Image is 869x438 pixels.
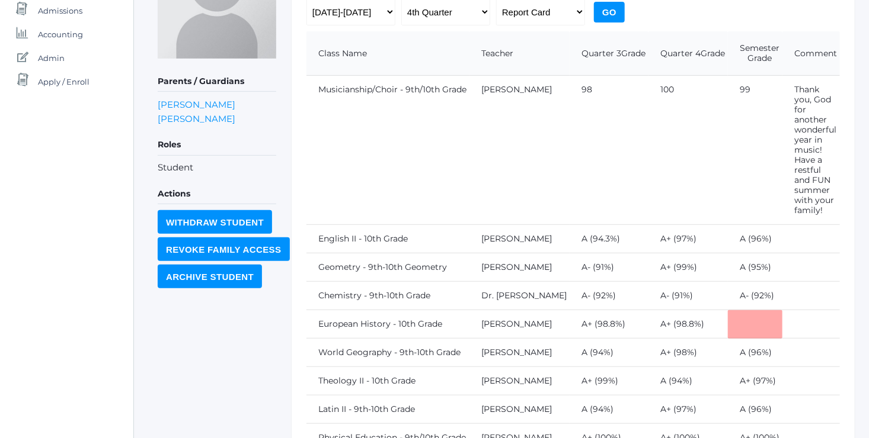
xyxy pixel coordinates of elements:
td: A- (92%) [570,282,648,310]
td: 100 [648,76,728,225]
span: Quarter 4 [660,48,701,59]
a: [PERSON_NAME] [481,404,552,414]
td: A (96%) [728,339,782,367]
a: [PERSON_NAME] [158,99,235,110]
td: A (96%) [728,225,782,253]
a: European History - 10th Grade [318,318,442,329]
input: Archive Student [158,265,262,288]
a: [PERSON_NAME] [481,84,552,95]
td: A- (92%) [728,282,782,310]
a: English II - 10th Grade [318,233,408,244]
a: [PERSON_NAME] [481,318,552,329]
td: A (94.3%) [570,225,648,253]
li: Student [158,161,276,175]
a: Geometry - 9th-10th Geometry [318,262,447,272]
h5: Roles [158,135,276,155]
th: Grade [570,31,648,76]
a: [PERSON_NAME] [481,262,552,272]
a: Musicianship/Choir - 9th/10th Grade [318,84,467,95]
td: Thank you, God for another wonderful year in music! Have a restful and FUN summer with your family! [782,76,840,225]
td: A (94%) [570,395,648,424]
td: A (94%) [570,339,648,367]
a: Dr. [PERSON_NAME] [481,290,567,301]
a: Latin II - 9th-10th Grade [318,404,415,414]
td: A+ (98.8%) [648,310,728,339]
a: World Geography - 9th-10th Grade [318,347,461,358]
td: A+ (97%) [648,225,728,253]
td: A- (91%) [648,282,728,310]
th: Comment [782,31,840,76]
a: [PERSON_NAME] [158,113,235,124]
td: A+ (98%) [648,339,728,367]
td: A+ (97%) [728,367,782,395]
td: A (95%) [728,253,782,282]
span: Quarter 3 [582,48,621,59]
span: Accounting [38,22,83,46]
span: Admin [38,46,65,70]
td: A+ (98.8%) [570,310,648,339]
td: A (94%) [648,367,728,395]
th: Grade [648,31,728,76]
a: [PERSON_NAME] [481,347,552,358]
input: Go [594,2,625,22]
td: 99 [728,76,782,225]
th: Semester Grade [728,31,782,76]
input: Withdraw Student [158,210,272,234]
th: Teacher [469,31,570,76]
a: Chemistry - 9th-10th Grade [318,290,430,301]
td: A+ (99%) [648,253,728,282]
td: A- (91%) [570,253,648,282]
a: [PERSON_NAME] [481,375,552,386]
a: Theology II - 10th Grade [318,375,416,386]
td: A+ (99%) [570,367,648,395]
span: Apply / Enroll [38,70,90,94]
td: A (96%) [728,395,782,424]
h5: Actions [158,184,276,204]
input: Revoke Family Access [158,237,290,261]
td: 98 [570,76,648,225]
th: Class Name [306,31,469,76]
h5: Parents / Guardians [158,72,276,92]
td: A+ (97%) [648,395,728,424]
a: [PERSON_NAME] [481,233,552,244]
